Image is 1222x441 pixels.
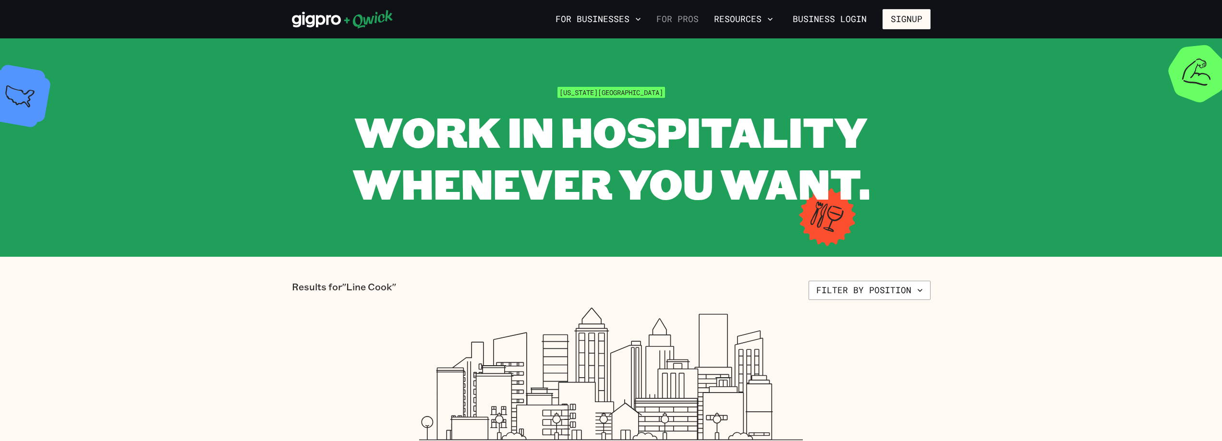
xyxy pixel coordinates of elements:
a: For Pros [653,11,702,27]
button: Filter by position [809,281,931,300]
a: Business Login [785,9,875,29]
button: Signup [883,9,931,29]
p: Results for "Line Cook" [292,281,396,300]
button: Resources [710,11,777,27]
button: For Businesses [552,11,645,27]
span: [US_STATE][GEOGRAPHIC_DATA] [557,87,665,98]
span: WORK IN HOSPITALITY WHENEVER YOU WANT. [352,104,870,211]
